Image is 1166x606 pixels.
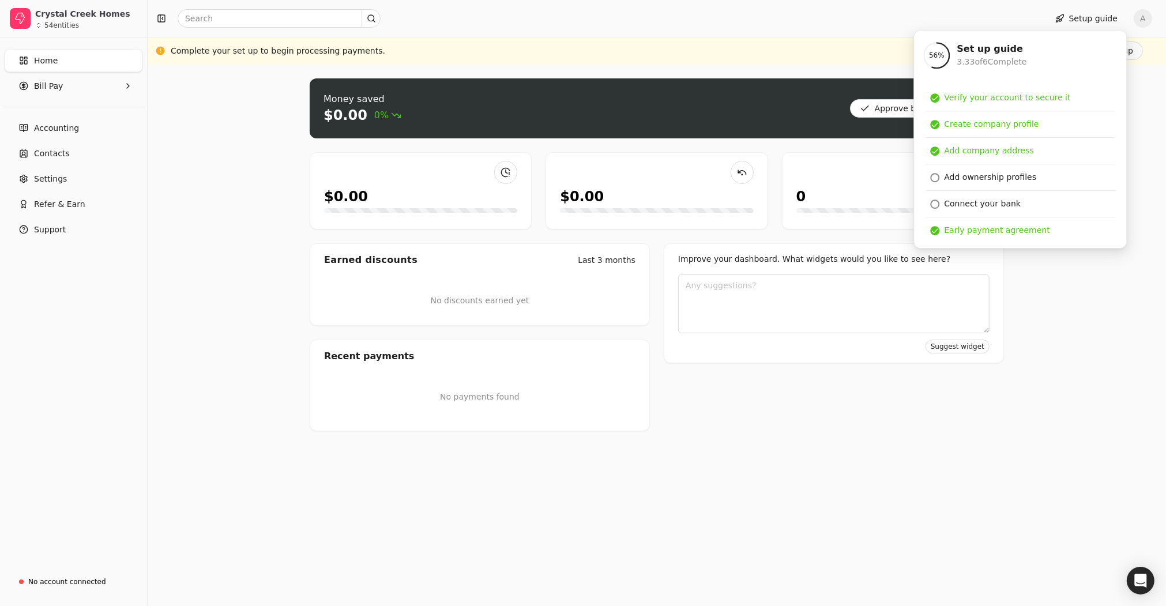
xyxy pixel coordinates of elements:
button: Setup guide [1046,9,1127,28]
div: Improve your dashboard. What widgets would you like to see here? [678,253,990,265]
a: Contacts [5,142,142,165]
div: Money saved [324,92,401,106]
div: Verify your account to secure it [944,92,1070,104]
span: Support [34,224,66,236]
div: 0 [796,186,806,207]
span: Bill Pay [34,80,63,92]
span: Refer & Earn [34,198,85,210]
p: No payments found [324,391,635,403]
div: Early payment agreement [944,224,1050,236]
button: Refer & Earn [5,193,142,216]
button: Approve bills [850,99,937,118]
div: Connect your bank [944,198,1021,210]
div: Add ownership profiles [944,171,1036,183]
div: Last 3 months [578,254,635,266]
a: Accounting [5,116,142,140]
div: No discounts earned yet [431,276,529,325]
span: 0% [374,108,401,122]
div: Setup guide [913,30,1127,249]
a: No account connected [5,571,142,592]
div: No account connected [28,577,106,587]
div: Crystal Creek Homes [35,8,137,20]
div: $0.00 [324,106,367,125]
div: 3.33 of 6 Complete [957,56,1026,68]
div: Complete your set up to begin processing payments. [171,45,385,57]
span: Contacts [34,148,70,160]
a: Home [5,49,142,72]
span: Accounting [34,122,79,134]
span: Settings [34,173,67,185]
div: Set up guide [957,42,1026,56]
span: 56 % [929,50,945,61]
button: A [1134,9,1152,28]
button: Support [5,218,142,241]
div: 54 entities [44,22,79,29]
div: Create company profile [944,118,1039,130]
div: $0.00 [324,186,368,207]
button: Suggest widget [926,340,990,353]
div: Open Intercom Messenger [1127,567,1154,594]
input: Search [178,9,381,28]
div: Recent payments [310,340,649,372]
div: Earned discounts [324,253,417,267]
div: Add company address [944,145,1034,157]
div: $0.00 [560,186,604,207]
a: Settings [5,167,142,190]
button: Bill Pay [5,74,142,97]
span: Home [34,55,58,67]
